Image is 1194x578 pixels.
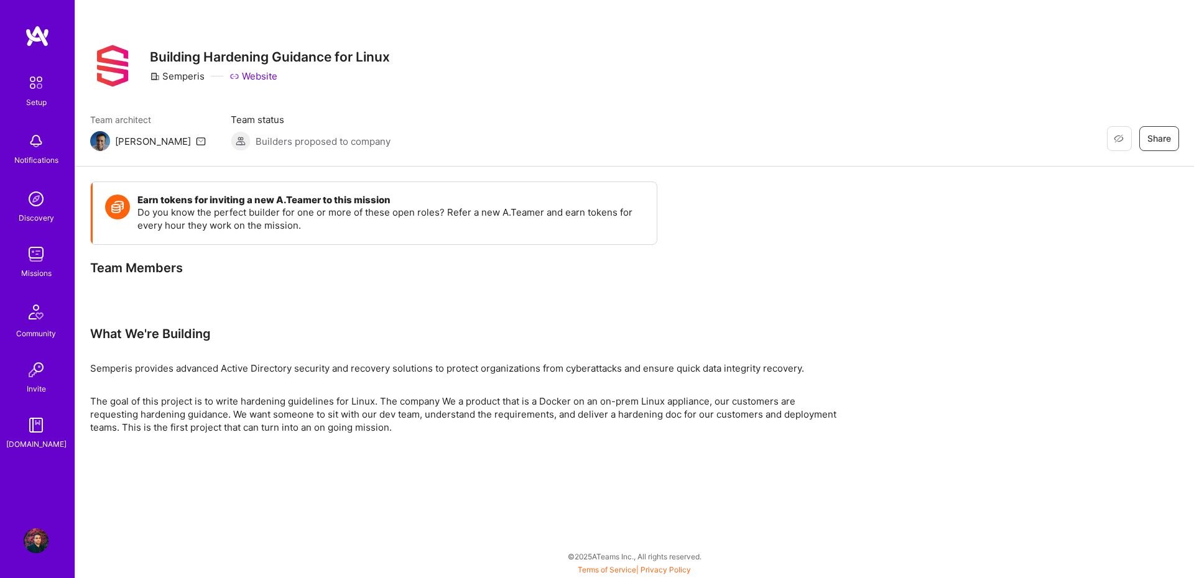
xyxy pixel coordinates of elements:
[150,70,205,83] div: Semperis
[90,260,657,276] div: Team Members
[90,326,836,342] div: What We're Building
[1147,132,1171,145] span: Share
[26,96,47,109] div: Setup
[137,195,644,206] h4: Earn tokens for inviting a new A.Teamer to this mission
[578,565,636,574] a: Terms of Service
[90,131,110,151] img: Team Architect
[578,565,691,574] span: |
[23,70,49,96] img: setup
[6,438,67,451] div: [DOMAIN_NAME]
[90,44,135,88] img: Company Logo
[24,413,49,438] img: guide book
[21,297,51,327] img: Community
[150,49,390,65] h3: Building Hardening Guidance for Linux
[1114,134,1124,144] i: icon EyeClosed
[24,129,49,154] img: bell
[90,113,206,126] span: Team architect
[137,206,644,232] p: Do you know the perfect builder for one or more of these open roles? Refer a new A.Teamer and ear...
[21,267,52,280] div: Missions
[196,136,206,146] i: icon Mail
[641,565,691,574] a: Privacy Policy
[16,327,56,340] div: Community
[231,131,251,151] img: Builders proposed to company
[1139,126,1179,151] button: Share
[256,135,391,148] span: Builders proposed to company
[21,528,52,553] a: User Avatar
[150,71,160,81] i: icon CompanyGray
[19,211,54,224] div: Discovery
[105,195,130,219] img: Token icon
[229,70,277,83] a: Website
[75,541,1194,572] div: © 2025 ATeams Inc., All rights reserved.
[90,362,836,375] div: Semperis provides advanced Active Directory security and recovery solutions to protect organizati...
[25,25,50,47] img: logo
[115,135,191,148] div: [PERSON_NAME]
[24,528,49,553] img: User Avatar
[231,113,391,126] span: Team status
[90,395,836,434] p: The goal of this project is to write hardening guidelines for Linux. The company We a product tha...
[27,382,46,395] div: Invite
[24,186,49,211] img: discovery
[14,154,58,167] div: Notifications
[24,357,49,382] img: Invite
[24,242,49,267] img: teamwork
